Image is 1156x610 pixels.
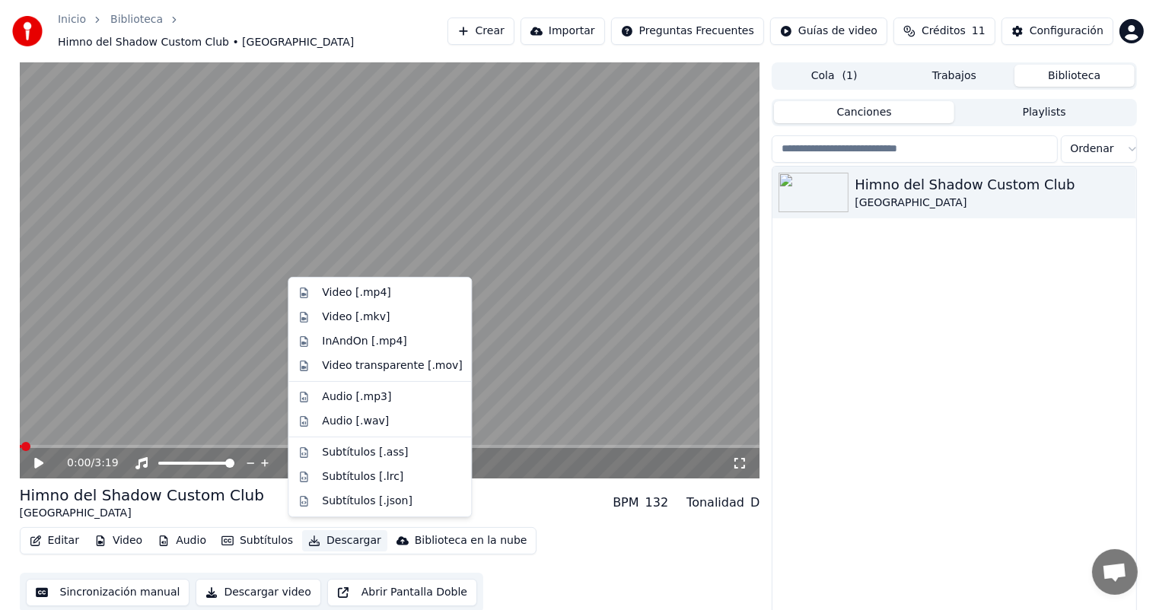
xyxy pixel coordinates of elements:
[20,506,264,521] div: [GEOGRAPHIC_DATA]
[327,579,477,606] button: Abrir Pantalla Doble
[842,68,858,84] span: ( 1 )
[645,494,669,512] div: 132
[774,101,954,123] button: Canciones
[770,17,887,45] button: Guías de video
[750,494,760,512] div: D
[88,530,148,551] button: Video
[521,17,605,45] button: Importar
[20,485,264,506] div: Himno del Shadow Custom Club
[215,530,299,551] button: Subtítulos
[686,494,744,512] div: Tonalidad
[774,65,894,87] button: Cola
[1071,141,1114,157] span: Ordenar
[415,533,527,548] div: Biblioteca en la nube
[954,101,1135,123] button: Playlists
[151,530,212,551] button: Audio
[1030,24,1103,39] div: Configuración
[322,358,462,373] div: Video transparente [.mov]
[855,174,1129,195] div: Himno del Shadow Custom Club
[58,12,86,27] a: Inicio
[322,285,390,300] div: Video [.mp4]
[322,334,407,349] div: InAndOn [.mp4]
[322,414,389,429] div: Audio [.wav]
[322,310,390,325] div: Video [.mkv]
[67,456,103,471] div: /
[322,445,408,460] div: Subtítulos [.ass]
[12,16,43,46] img: youka
[972,24,986,39] span: 11
[58,35,354,50] span: Himno del Shadow Custom Club • [GEOGRAPHIC_DATA]
[322,389,391,405] div: Audio [.mp3]
[855,195,1129,211] div: [GEOGRAPHIC_DATA]
[322,469,403,485] div: Subtítulos [.lrc]
[447,17,514,45] button: Crear
[58,12,447,50] nav: breadcrumb
[894,65,1014,87] button: Trabajos
[26,579,190,606] button: Sincronización manual
[1014,65,1135,87] button: Biblioteca
[196,579,320,606] button: Descargar video
[922,24,966,39] span: Créditos
[611,17,764,45] button: Preguntas Frecuentes
[613,494,639,512] div: BPM
[110,12,163,27] a: Biblioteca
[1002,17,1113,45] button: Configuración
[94,456,118,471] span: 3:19
[302,530,387,551] button: Descargar
[67,456,91,471] span: 0:00
[1092,549,1138,595] a: Chat abierto
[322,494,412,509] div: Subtítulos [.json]
[24,530,85,551] button: Editar
[893,17,995,45] button: Créditos11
